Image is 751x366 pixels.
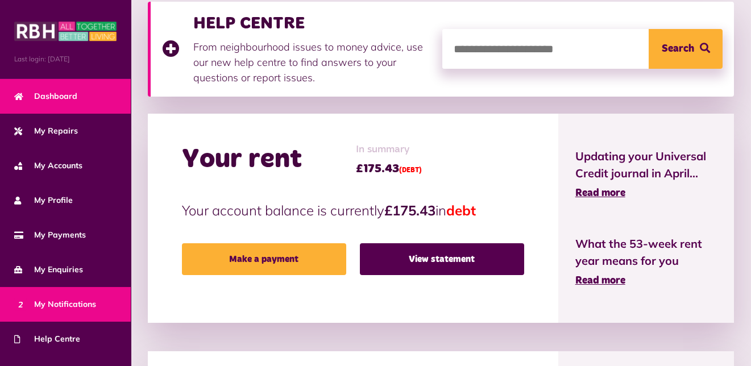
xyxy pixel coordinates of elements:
h3: HELP CENTRE [193,13,431,34]
h2: Your rent [182,143,302,176]
span: debt [446,202,476,219]
img: MyRBH [14,20,117,43]
a: View statement [360,243,524,275]
span: In summary [356,142,422,157]
span: Dashboard [14,90,77,102]
span: (DEBT) [399,167,422,174]
a: Updating your Universal Credit journal in April... Read more [575,148,717,201]
a: Make a payment [182,243,346,275]
span: Help Centre [14,333,80,345]
span: My Notifications [14,298,96,310]
p: Your account balance is currently in [182,200,524,221]
span: £175.43 [356,160,422,177]
span: Read more [575,188,625,198]
span: My Accounts [14,160,82,172]
span: 2 [14,298,27,310]
a: What the 53-week rent year means for you Read more [575,235,717,289]
span: My Repairs [14,125,78,137]
button: Search [649,29,723,69]
strong: £175.43 [384,202,435,219]
span: My Enquiries [14,264,83,276]
span: My Payments [14,229,86,241]
span: Last login: [DATE] [14,54,117,64]
span: My Profile [14,194,73,206]
span: Read more [575,276,625,286]
span: What the 53-week rent year means for you [575,235,717,269]
span: Search [662,29,694,69]
span: Updating your Universal Credit journal in April... [575,148,717,182]
p: From neighbourhood issues to money advice, use our new help centre to find answers to your questi... [193,39,431,85]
